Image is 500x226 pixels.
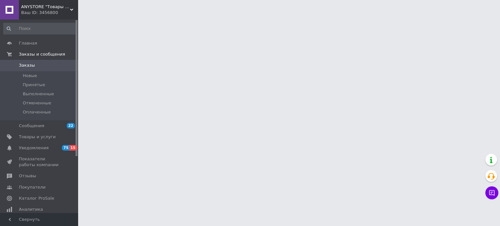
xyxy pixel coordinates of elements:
[19,184,46,190] span: Покупатели
[19,123,44,129] span: Сообщения
[3,23,77,34] input: Поиск
[21,10,78,16] div: Ваш ID: 3456800
[21,4,70,10] span: ANYSTORE "Товары для дома и активного отдыха"
[23,109,51,115] span: Оплаченные
[19,40,37,46] span: Главная
[19,62,35,68] span: Заказы
[19,173,36,179] span: Отзывы
[19,156,60,168] span: Показатели работы компании
[485,186,498,199] button: Чат с покупателем
[19,195,54,201] span: Каталог ProSale
[23,82,45,88] span: Принятые
[67,123,75,128] span: 22
[19,206,43,212] span: Аналитика
[19,134,56,140] span: Товары и услуги
[23,100,51,106] span: Отмененные
[23,91,54,97] span: Выполненные
[69,145,77,151] span: 15
[23,73,37,79] span: Новые
[19,145,49,151] span: Уведомления
[62,145,69,151] span: 75
[19,51,65,57] span: Заказы и сообщения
